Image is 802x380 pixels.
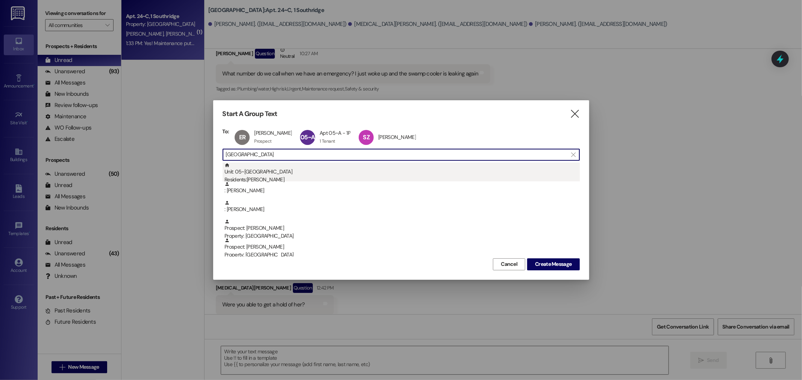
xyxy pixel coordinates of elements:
div: : [PERSON_NAME] [224,181,580,195]
div: Residents: [PERSON_NAME] [224,176,580,184]
span: Cancel [501,260,517,268]
div: Prospect: [PERSON_NAME] [224,238,580,259]
div: 1 Tenant [320,138,335,144]
div: Prospect: [PERSON_NAME]Property: [GEOGRAPHIC_DATA] [223,219,580,238]
i:  [570,110,580,118]
span: 05~A [300,133,315,141]
div: Prospect [254,138,271,144]
i:  [571,152,575,158]
div: Property: [GEOGRAPHIC_DATA] [224,251,580,259]
div: : [PERSON_NAME] [223,200,580,219]
button: Cancel [493,258,525,270]
button: Clear text [567,149,579,160]
div: Property: [GEOGRAPHIC_DATA] [224,232,580,240]
div: : [PERSON_NAME] [224,200,580,213]
div: Apt 05~A - 1P [320,130,350,136]
h3: To: [223,128,229,135]
input: Search for any contact or apartment [226,149,567,160]
div: [PERSON_NAME] [254,130,292,136]
div: [PERSON_NAME] [378,134,416,140]
div: Prospect: [PERSON_NAME]Property: [GEOGRAPHIC_DATA] [223,238,580,256]
div: : [PERSON_NAME] [223,181,580,200]
button: Create Message [527,258,579,270]
div: Prospect: [PERSON_NAME] [224,219,580,240]
span: Create Message [535,260,572,268]
div: Unit: 05~[GEOGRAPHIC_DATA]Residents:[PERSON_NAME] [223,163,580,181]
span: ER [239,133,246,141]
span: SZ [363,133,370,141]
div: Unit: 05~[GEOGRAPHIC_DATA] [224,163,580,184]
h3: Start A Group Text [223,110,277,118]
